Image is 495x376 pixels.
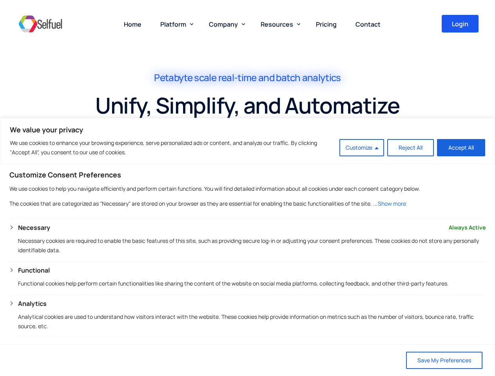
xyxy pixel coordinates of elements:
p: We use cookies to help you navigate efficiently and perform certain functions. You will find deta... [9,184,486,193]
span: Contact [355,20,381,29]
h1: Unify, Simplify, and Automatize [13,92,483,119]
span: Home [124,20,141,29]
span: Login [452,21,468,27]
button: Functional [18,266,50,275]
span: Platform [160,20,186,29]
a: Login [442,15,479,33]
button: Customize [339,139,384,156]
span: Customize Consent Preferences [9,170,121,179]
button: Analytics [18,299,47,308]
span: and [258,72,274,83]
p: We use cookies to enhance your browsing experience, serve personalized ads or content, and analyz... [10,138,334,157]
p: Analytical cookies are used to understand how visitors interact with the website. These cookies h... [18,312,486,331]
span: Always Active [449,223,486,232]
span: Company [209,20,238,29]
span: Resources [261,20,293,29]
span: real-time [218,72,257,83]
p: We value your privacy [10,125,485,134]
p: Necessary cookies are required to enable the basic features of this site, such as providing secur... [18,236,486,255]
span: scale [194,72,216,83]
iframe: Chat Widget [364,291,495,376]
button: Show more [378,199,406,208]
p: Functional cookies help perform certain functionalities like sharing the content of the website o... [18,279,486,288]
span: analytics [302,72,341,83]
button: Accept All [437,139,485,156]
span: Petabyte [154,72,192,83]
p: The cookies that are categorized as "Necessary" are stored on your browser as they are essential ... [9,199,486,208]
span: Pricing [316,20,337,29]
button: Reject All [387,139,434,156]
button: Necessary [18,223,50,232]
img: Selfuel - Democratizing Innovation [16,12,64,36]
span: batch [276,72,300,83]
